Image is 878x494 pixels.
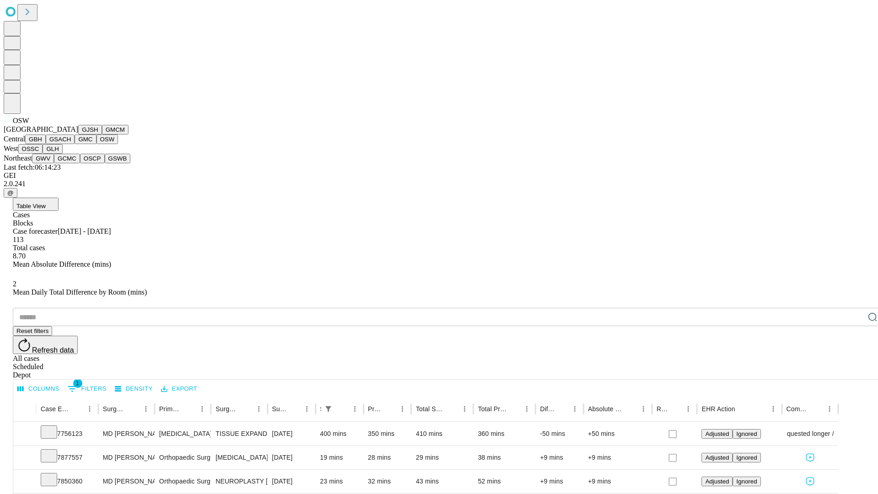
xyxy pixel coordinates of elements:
[383,403,396,415] button: Sort
[272,446,311,469] div: [DATE]
[65,381,109,396] button: Show filters
[215,470,262,493] div: NEUROPLASTY [MEDICAL_DATA] AT [GEOGRAPHIC_DATA]
[300,403,313,415] button: Menu
[272,470,311,493] div: [DATE]
[196,403,209,415] button: Menu
[112,382,155,396] button: Density
[18,450,32,466] button: Expand
[588,422,648,446] div: +50 mins
[18,474,32,490] button: Expand
[215,422,262,446] div: TISSUE EXPANDER PLACEMENT IN [MEDICAL_DATA]
[736,454,757,461] span: Ignored
[445,403,458,415] button: Sort
[18,144,43,154] button: OSSC
[368,405,383,413] div: Predicted In Room Duration
[4,135,25,143] span: Central
[18,426,32,442] button: Expand
[733,453,760,462] button: Ignored
[396,403,409,415] button: Menu
[288,403,300,415] button: Sort
[810,403,823,415] button: Sort
[58,227,111,235] span: [DATE] - [DATE]
[25,134,46,144] button: GBH
[322,403,335,415] button: Show filters
[13,326,52,336] button: Reset filters
[32,346,74,354] span: Refresh data
[13,244,45,252] span: Total cases
[588,470,648,493] div: +9 mins
[682,403,695,415] button: Menu
[41,422,94,446] div: 7756123
[336,403,348,415] button: Sort
[41,470,94,493] div: 7850360
[416,446,469,469] div: 29 mins
[46,134,75,144] button: GSACH
[16,328,48,334] span: Reset filters
[368,446,407,469] div: 28 mins
[458,403,471,415] button: Menu
[75,134,96,144] button: GMC
[767,403,780,415] button: Menu
[103,422,150,446] div: MD [PERSON_NAME] [PERSON_NAME] Md
[13,117,29,124] span: OSW
[540,470,579,493] div: +9 mins
[320,422,359,446] div: 400 mins
[215,446,262,469] div: [MEDICAL_DATA] RELEASE
[83,403,96,415] button: Menu
[13,252,26,260] span: 8.70
[540,422,579,446] div: -50 mins
[54,154,80,163] button: GCMC
[102,125,128,134] button: GMCM
[540,446,579,469] div: +9 mins
[4,154,32,162] span: Northeast
[701,453,733,462] button: Adjusted
[556,403,568,415] button: Sort
[478,446,531,469] div: 38 mins
[4,163,61,171] span: Last fetch: 06:14:23
[320,470,359,493] div: 23 mins
[70,403,83,415] button: Sort
[508,403,520,415] button: Sort
[78,125,102,134] button: GJSH
[520,403,533,415] button: Menu
[7,189,14,196] span: @
[105,154,131,163] button: GSWB
[96,134,118,144] button: OSW
[103,405,126,413] div: Surgeon Name
[568,403,581,415] button: Menu
[368,470,407,493] div: 32 mins
[624,403,637,415] button: Sort
[159,422,206,446] div: [MEDICAL_DATA]
[416,470,469,493] div: 43 mins
[705,478,729,485] span: Adjusted
[733,477,760,486] button: Ignored
[272,422,311,446] div: [DATE]
[13,227,58,235] span: Case forecaster
[103,470,150,493] div: MD [PERSON_NAME] C [PERSON_NAME]
[41,446,94,469] div: 7877557
[159,382,199,396] button: Export
[80,154,105,163] button: OSCP
[13,336,78,354] button: Refresh data
[215,405,238,413] div: Surgery Name
[787,405,809,413] div: Comments
[588,405,623,413] div: Absolute Difference
[252,403,265,415] button: Menu
[73,379,82,388] span: 1
[13,260,111,268] span: Mean Absolute Difference (mins)
[43,144,62,154] button: GLH
[240,403,252,415] button: Sort
[669,403,682,415] button: Sort
[701,477,733,486] button: Adjusted
[159,405,182,413] div: Primary Service
[103,446,150,469] div: MD [PERSON_NAME] C [PERSON_NAME]
[755,422,865,446] span: Surgeon requested longer / Joint case
[416,422,469,446] div: 410 mins
[787,422,834,446] div: Surgeon requested longer / Joint case
[272,405,287,413] div: Surgery Date
[733,429,760,439] button: Ignored
[736,478,757,485] span: Ignored
[348,403,361,415] button: Menu
[32,154,54,163] button: GWV
[705,430,729,437] span: Adjusted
